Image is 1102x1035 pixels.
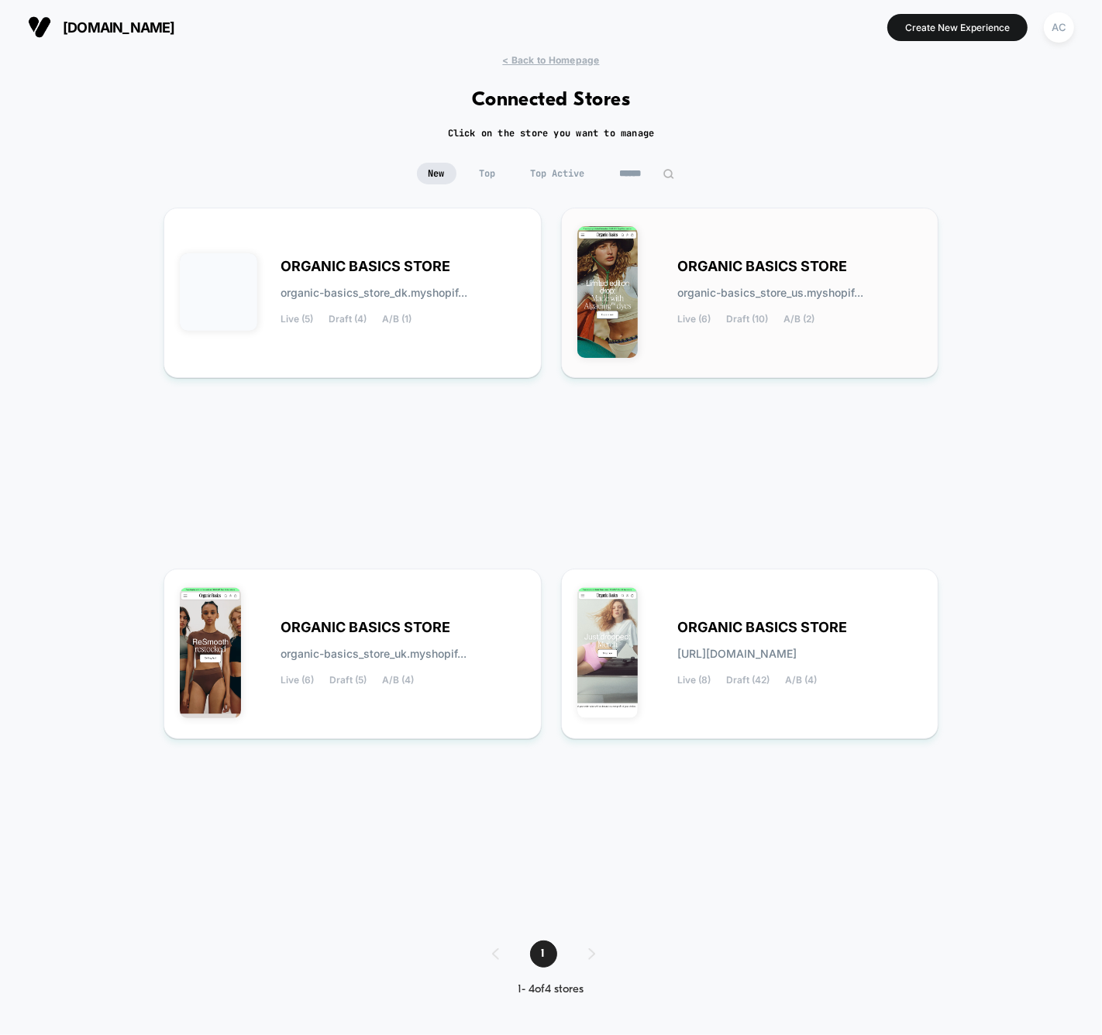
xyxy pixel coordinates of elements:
[1044,12,1074,43] div: AC
[281,287,467,298] span: organic-basics_store_dk.myshopif...
[678,675,711,686] span: Live (8)
[530,940,557,968] span: 1
[727,675,770,686] span: Draft (42)
[281,675,314,686] span: Live (6)
[472,89,631,112] h1: Connected Stores
[417,163,456,184] span: New
[577,226,639,358] img: ORGANIC_BASICS_STORE_US
[180,587,241,719] img: ORGANIC_BASICS_STORE_UK
[63,19,175,36] span: [DOMAIN_NAME]
[281,314,313,325] span: Live (5)
[678,287,864,298] span: organic-basics_store_us.myshopif...
[678,622,848,633] span: ORGANIC BASICS STORE
[678,314,711,325] span: Live (6)
[281,622,450,633] span: ORGANIC BASICS STORE
[23,15,180,40] button: [DOMAIN_NAME]
[329,675,367,686] span: Draft (5)
[786,675,818,686] span: A/B (4)
[468,163,508,184] span: Top
[477,983,626,996] div: 1 - 4 of 4 stores
[519,163,597,184] span: Top Active
[180,253,257,331] img: ORGANIC_BASICS_STORE_DK
[382,675,414,686] span: A/B (4)
[577,587,639,719] img: ORGANIC_BASICS_STORE
[784,314,815,325] span: A/B (2)
[678,261,848,272] span: ORGANIC BASICS STORE
[329,314,367,325] span: Draft (4)
[1039,12,1079,43] button: AC
[678,648,797,659] span: [URL][DOMAIN_NAME]
[727,314,769,325] span: Draft (10)
[28,15,51,39] img: Visually logo
[887,14,1028,41] button: Create New Experience
[448,127,655,139] h2: Click on the store you want to manage
[382,314,412,325] span: A/B (1)
[281,261,450,272] span: ORGANIC BASICS STORE
[281,648,467,659] span: organic-basics_store_uk.myshopif...
[502,54,599,66] span: < Back to Homepage
[663,168,674,180] img: edit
